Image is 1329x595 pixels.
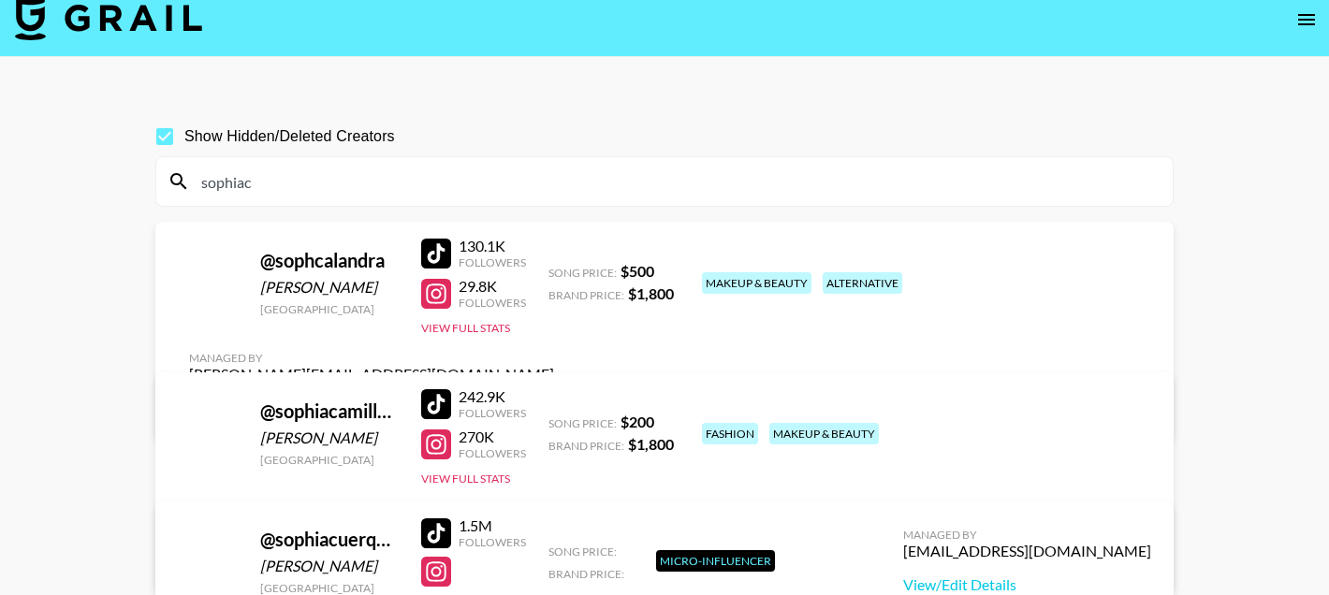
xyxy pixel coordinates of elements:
[260,581,399,595] div: [GEOGRAPHIC_DATA]
[459,535,526,549] div: Followers
[621,262,654,280] strong: $ 500
[260,557,399,575] div: [PERSON_NAME]
[421,321,510,335] button: View Full Stats
[903,528,1151,542] div: Managed By
[260,249,399,272] div: @ sophcalandra
[190,167,1161,196] input: Search by User Name
[548,439,624,453] span: Brand Price:
[548,266,617,280] span: Song Price:
[548,544,617,559] span: Song Price:
[628,435,674,453] strong: $ 1,800
[260,428,399,447] div: [PERSON_NAME]
[702,423,758,444] div: fashion
[459,406,526,420] div: Followers
[903,542,1151,560] div: [EMAIL_ADDRESS][DOMAIN_NAME]
[628,284,674,302] strong: $ 1,800
[459,428,526,446] div: 270K
[260,278,399,297] div: [PERSON_NAME]
[823,272,902,294] div: alternative
[459,446,526,460] div: Followers
[459,277,526,296] div: 29.8K
[260,453,399,467] div: [GEOGRAPHIC_DATA]
[1288,1,1325,38] button: open drawer
[459,516,526,535] div: 1.5M
[260,528,399,551] div: @ sophiacuerquis
[702,272,811,294] div: makeup & beauty
[656,550,775,572] div: Micro-Influencer
[260,302,399,316] div: [GEOGRAPHIC_DATA]
[260,399,399,423] div: @ sophiacamillecollier
[769,423,879,444] div: makeup & beauty
[459,237,526,255] div: 130.1K
[621,413,654,430] strong: $ 200
[421,472,510,486] button: View Full Stats
[189,351,554,365] div: Managed By
[548,416,617,430] span: Song Price:
[459,296,526,310] div: Followers
[548,567,624,581] span: Brand Price:
[548,288,624,302] span: Brand Price:
[459,255,526,269] div: Followers
[459,387,526,406] div: 242.9K
[903,575,1151,594] a: View/Edit Details
[184,125,395,148] span: Show Hidden/Deleted Creators
[189,365,554,384] div: [PERSON_NAME][EMAIL_ADDRESS][DOMAIN_NAME]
